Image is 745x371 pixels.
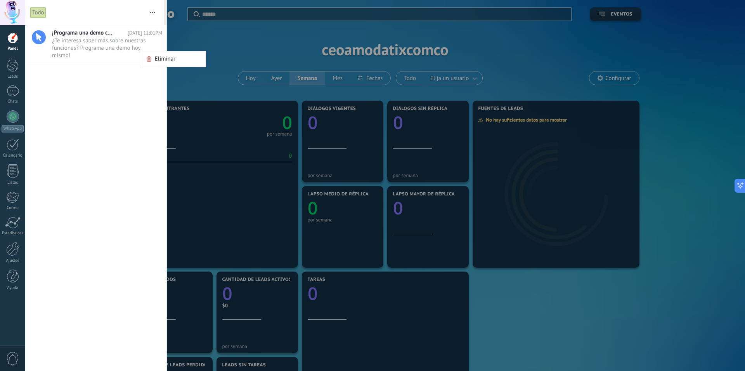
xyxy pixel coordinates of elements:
div: Estadísticas [2,231,24,236]
span: Eliminar [155,51,175,67]
div: WhatsApp [2,125,24,132]
div: Ayuda [2,286,24,291]
div: Ajustes [2,258,24,263]
div: Correo [2,206,24,211]
div: Chats [2,99,24,104]
div: Listas [2,180,24,185]
div: Panel [2,46,24,51]
div: Leads [2,74,24,79]
div: Calendario [2,153,24,158]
